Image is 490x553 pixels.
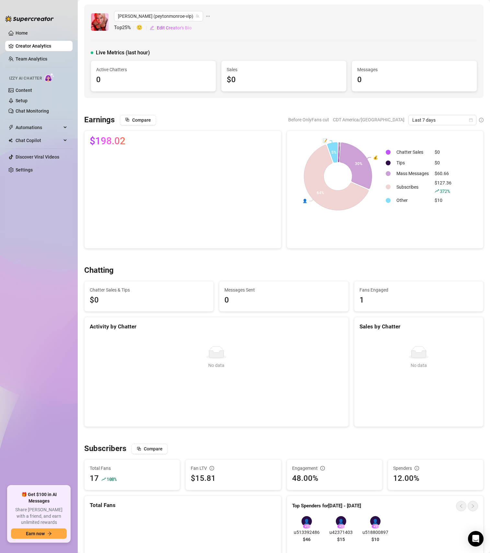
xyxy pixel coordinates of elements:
[394,158,431,168] td: Tips
[357,74,472,86] div: 0
[292,465,377,472] div: Engagement
[9,75,42,82] span: Izzy AI Chatter
[435,170,451,177] div: $60.66
[303,536,311,543] span: $46
[361,529,390,536] span: u518800897
[303,524,311,529] div: # 1
[394,179,431,195] td: Subscribes
[91,13,108,31] img: Peyton
[90,472,99,485] div: 17
[333,115,405,125] span: CDT America/[GEOGRAPHIC_DATA]
[150,26,154,30] span: edit
[191,465,276,472] div: Fan LTV
[288,115,329,125] span: Before OnlyFans cut
[16,98,28,103] a: Setup
[8,138,13,143] img: Chat Copilot
[84,115,115,125] h3: Earnings
[359,322,478,331] div: Sales by Chatter
[8,125,14,130] span: thunderbolt
[84,444,126,454] h3: Subscribers
[16,56,47,61] a: Team Analytics
[337,524,345,529] div: # 2
[415,466,419,470] span: info-circle
[469,118,473,122] span: calendar
[11,528,67,539] button: Earn nowarrow-right
[435,149,451,156] div: $0
[394,195,431,205] td: Other
[26,531,45,536] span: Earn now
[96,49,150,57] span: Live Metrics (last hour)
[16,122,62,133] span: Automations
[131,444,168,454] button: Compare
[132,117,151,123] span: Compare
[114,24,136,32] span: Top 25 %
[47,531,52,536] span: arrow-right
[11,492,67,504] span: 🎁 Get $100 in AI Messages
[16,154,59,160] a: Discover Viral Videos
[136,24,149,32] span: 🙂
[191,472,276,485] div: $15.81
[224,294,343,306] div: 0
[96,74,211,86] div: 0
[16,108,49,114] a: Chat Monitoring
[357,66,472,73] span: Messages
[84,265,114,276] h3: Chatting
[394,169,431,179] td: Mass Messages
[149,23,192,33] button: Edit Creator's Bio
[371,524,379,529] div: # 3
[125,117,130,122] span: block
[373,155,378,160] text: 💰
[11,507,67,526] span: Share [PERSON_NAME] with a friend, and earn unlimited rewards
[336,516,346,526] div: 👤
[16,88,32,93] a: Content
[302,516,312,526] div: 👤
[362,362,475,369] div: No data
[292,472,377,485] div: 48.00%
[479,118,484,122] span: info-circle
[16,30,28,36] a: Home
[371,536,379,543] span: $10
[90,136,125,146] span: $198.02
[90,501,276,510] div: Total Fans
[16,135,62,146] span: Chat Copilot
[206,11,210,21] span: ellipsis
[107,476,117,482] span: 108 %
[359,294,478,306] div: 1
[435,179,451,195] div: $127.36
[44,73,54,82] img: AI Chatter
[16,167,33,172] a: Settings
[118,11,199,21] span: Peyton (peytonmonroe-vip)
[468,531,484,547] div: Open Intercom Messenger
[337,536,345,543] span: $15
[412,115,473,125] span: Last 7 days
[157,25,192,30] span: Edit Creator's Bio
[196,14,199,18] span: team
[302,198,307,203] text: 👤
[435,159,451,166] div: $0
[320,466,325,470] span: info-circle
[90,286,208,293] span: Chatter Sales & Tips
[393,472,478,485] div: 12.00%
[101,477,106,481] span: rise
[435,197,451,204] div: $10
[435,189,439,193] span: rise
[394,147,431,157] td: Chatter Sales
[224,286,343,293] span: Messages Sent
[326,529,356,536] span: u42371403
[90,322,343,331] div: Activity by Chatter
[144,446,163,451] span: Compare
[96,66,211,73] span: Active Chatters
[137,447,141,451] span: block
[292,502,361,510] article: Top Spenders for [DATE] - [DATE]
[92,362,341,369] div: No data
[393,465,478,472] div: Spenders
[16,41,67,51] a: Creator Analytics
[292,529,321,536] span: u513392486
[323,138,327,143] text: 📝
[90,465,175,472] span: Total Fans
[90,294,208,306] span: $0
[370,516,381,526] div: 👤
[227,66,341,73] span: Sales
[210,466,214,470] span: info-circle
[227,74,341,86] div: $0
